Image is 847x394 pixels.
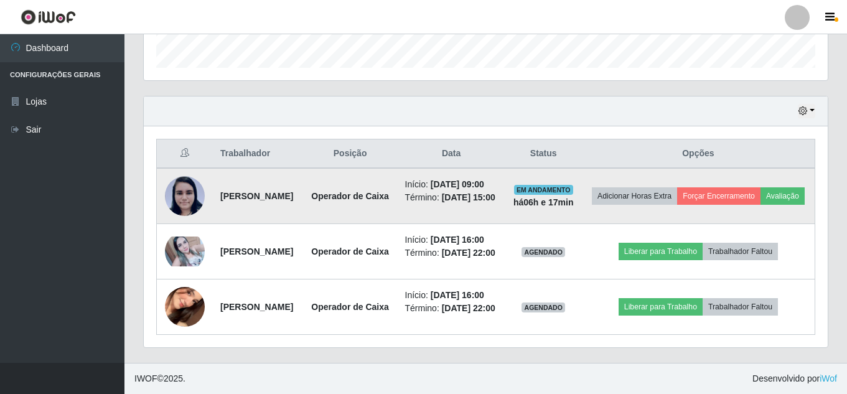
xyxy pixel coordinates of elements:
span: Desenvolvido por [752,372,837,385]
time: [DATE] 16:00 [431,290,484,300]
time: [DATE] 09:00 [431,179,484,189]
span: EM ANDAMENTO [514,185,573,195]
li: Término: [405,302,498,315]
li: Término: [405,246,498,260]
th: Status [505,139,582,169]
time: [DATE] 22:00 [442,303,495,313]
strong: Operador de Caixa [311,246,389,256]
button: Liberar para Trabalho [619,243,703,260]
li: Início: [405,178,498,191]
time: [DATE] 15:00 [442,192,495,202]
time: [DATE] 22:00 [442,248,495,258]
th: Data [398,139,505,169]
img: 1753654466670.jpeg [165,264,205,350]
button: Trabalhador Faltou [703,243,778,260]
button: Liberar para Trabalho [619,298,703,316]
strong: Operador de Caixa [311,191,389,201]
a: iWof [820,373,837,383]
time: [DATE] 16:00 [431,235,484,245]
strong: Operador de Caixa [311,302,389,312]
li: Início: [405,289,498,302]
span: IWOF [134,373,157,383]
li: Início: [405,233,498,246]
th: Trabalhador [213,139,303,169]
button: Avaliação [760,187,805,205]
strong: há 06 h e 17 min [513,197,574,207]
button: Adicionar Horas Extra [592,187,677,205]
span: AGENDADO [522,303,565,312]
img: 1668045195868.jpeg [165,237,205,266]
strong: [PERSON_NAME] [220,302,293,312]
button: Trabalhador Faltou [703,298,778,316]
strong: [PERSON_NAME] [220,246,293,256]
li: Término: [405,191,498,204]
strong: [PERSON_NAME] [220,191,293,201]
span: © 2025 . [134,372,185,385]
img: CoreUI Logo [21,9,76,25]
img: 1628255605382.jpeg [165,176,205,217]
button: Forçar Encerramento [677,187,760,205]
th: Posição [303,139,398,169]
th: Opções [582,139,815,169]
span: AGENDADO [522,247,565,257]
